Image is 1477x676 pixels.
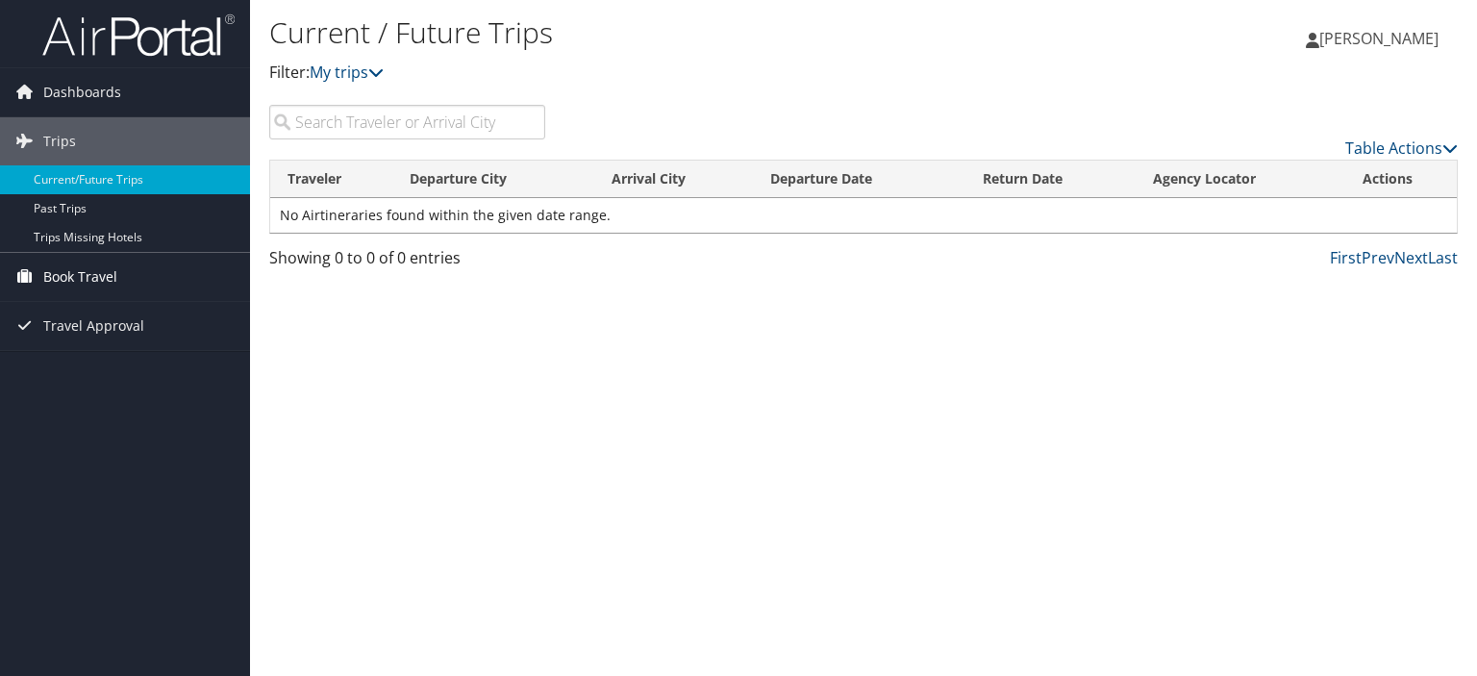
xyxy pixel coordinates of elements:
span: Trips [43,117,76,165]
a: [PERSON_NAME] [1306,10,1458,67]
a: Last [1428,247,1458,268]
h1: Current / Future Trips [269,13,1062,53]
span: Dashboards [43,68,121,116]
a: My trips [310,62,384,83]
a: Next [1394,247,1428,268]
th: Departure City: activate to sort column ascending [392,161,594,198]
div: Showing 0 to 0 of 0 entries [269,246,545,279]
th: Departure Date: activate to sort column descending [753,161,965,198]
a: Table Actions [1345,138,1458,159]
th: Agency Locator: activate to sort column ascending [1136,161,1344,198]
td: No Airtineraries found within the given date range. [270,198,1457,233]
a: First [1330,247,1362,268]
span: Book Travel [43,253,117,301]
th: Return Date: activate to sort column ascending [965,161,1136,198]
th: Arrival City: activate to sort column ascending [594,161,753,198]
span: [PERSON_NAME] [1319,28,1439,49]
th: Actions [1345,161,1457,198]
a: Prev [1362,247,1394,268]
input: Search Traveler or Arrival City [269,105,545,139]
img: airportal-logo.png [42,13,235,58]
span: Travel Approval [43,302,144,350]
th: Traveler: activate to sort column ascending [270,161,392,198]
p: Filter: [269,61,1062,86]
